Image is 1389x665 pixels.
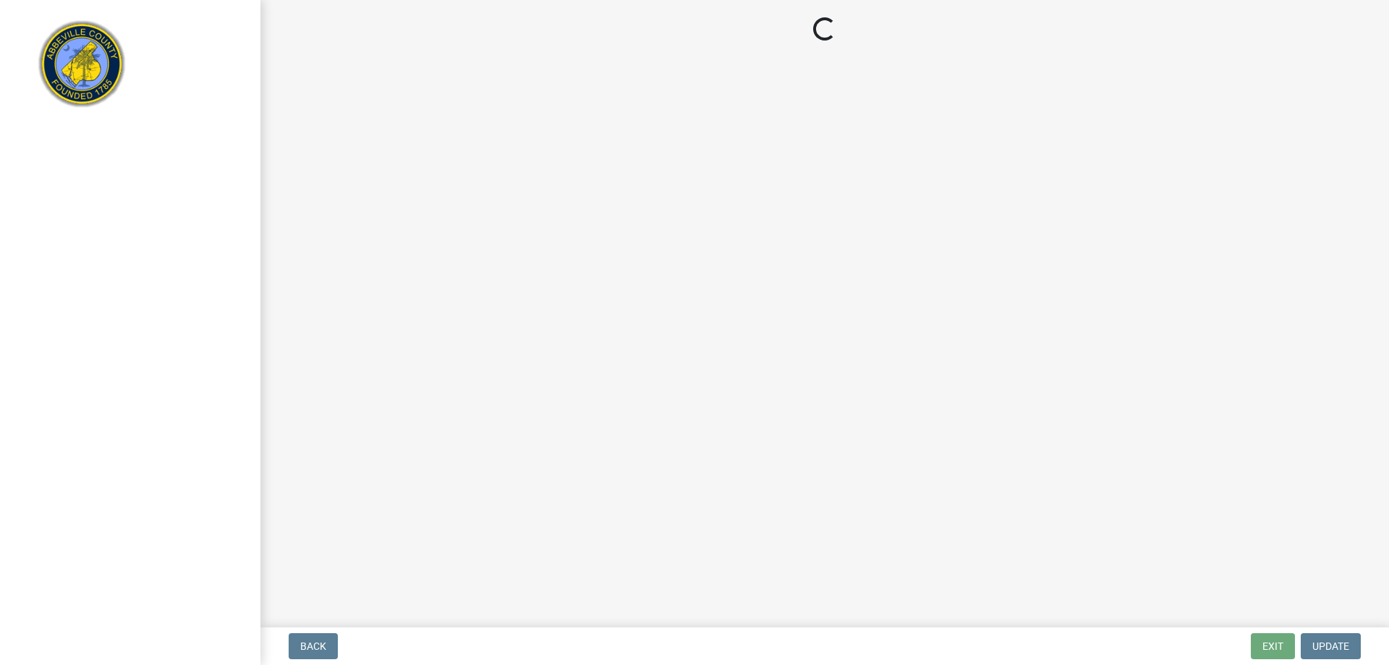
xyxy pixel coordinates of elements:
[300,640,326,652] span: Back
[29,15,135,122] img: Abbeville County, South Carolina
[289,633,338,659] button: Back
[1251,633,1295,659] button: Exit
[1301,633,1361,659] button: Update
[1312,640,1349,652] span: Update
